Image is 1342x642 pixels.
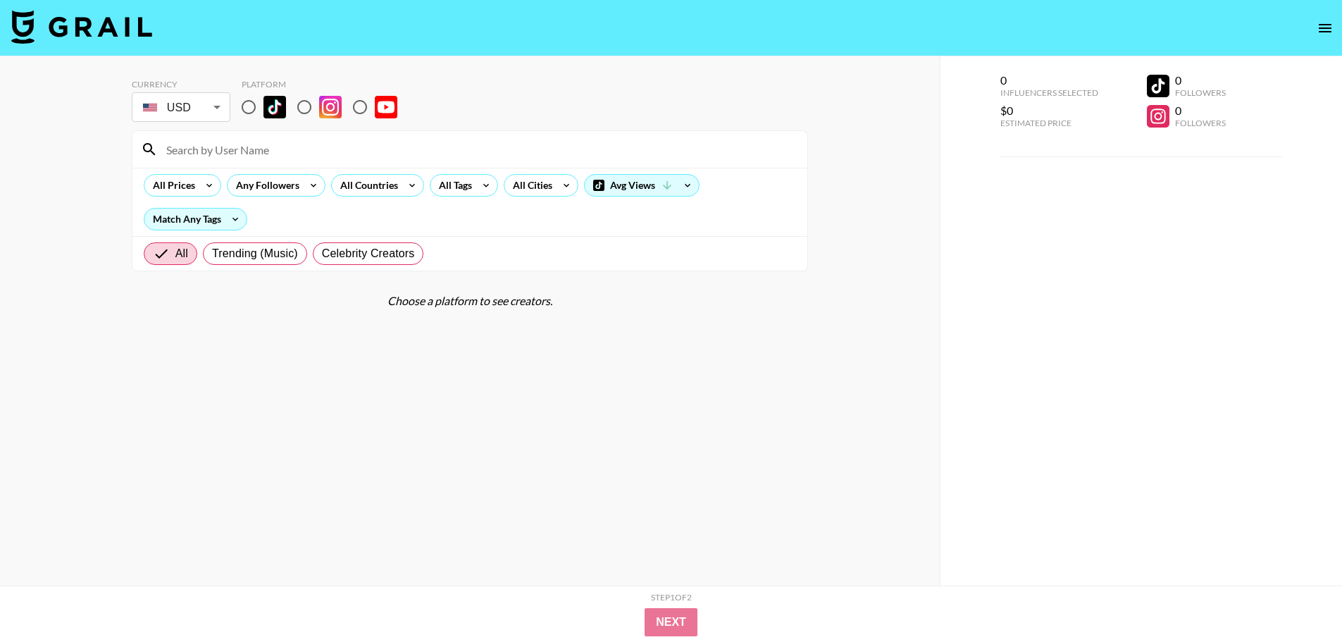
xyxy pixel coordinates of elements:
iframe: Drift Widget Chat Controller [1272,572,1325,625]
div: 0 [1175,104,1226,118]
div: Any Followers [228,175,302,196]
div: All Tags [430,175,475,196]
div: All Countries [332,175,401,196]
div: Followers [1175,87,1226,98]
div: Currency [132,79,230,89]
div: Step 1 of 2 [651,592,692,603]
div: All Prices [144,175,198,196]
span: All [175,245,188,262]
div: Match Any Tags [144,209,247,230]
div: 0 [1175,73,1226,87]
div: 0 [1000,73,1098,87]
span: Celebrity Creators [322,245,415,262]
img: TikTok [263,96,286,118]
img: YouTube [375,96,397,118]
img: Grail Talent [11,10,152,44]
div: Platform [242,79,409,89]
input: Search by User Name [158,138,799,161]
button: open drawer [1311,14,1339,42]
div: Choose a platform to see creators. [132,294,808,308]
div: Estimated Price [1000,118,1098,128]
div: Influencers Selected [1000,87,1098,98]
button: Next [645,608,697,636]
div: Avg Views [585,175,699,196]
div: Followers [1175,118,1226,128]
span: Trending (Music) [212,245,298,262]
div: USD [135,95,228,120]
img: Instagram [319,96,342,118]
div: $0 [1000,104,1098,118]
div: All Cities [504,175,555,196]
